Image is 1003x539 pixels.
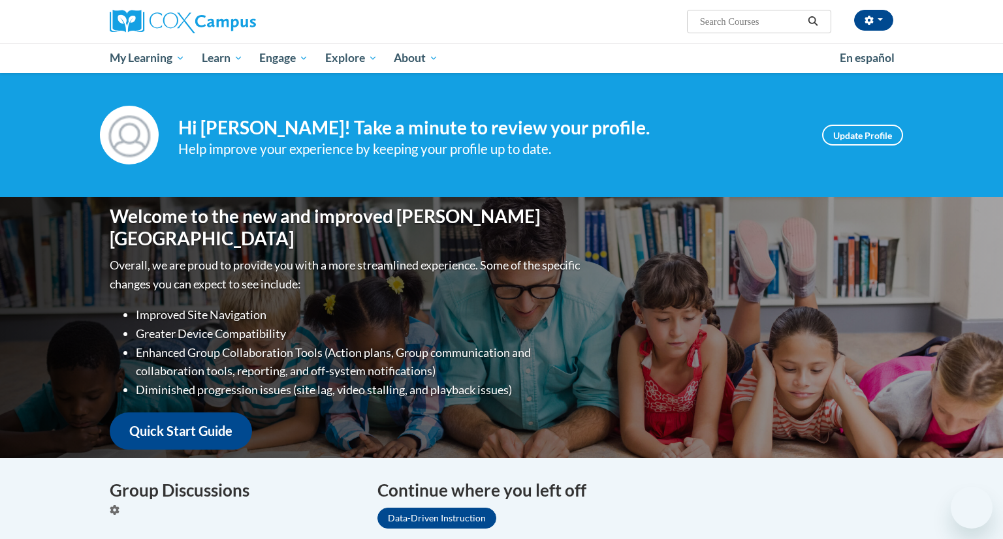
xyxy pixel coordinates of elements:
div: Main menu [90,43,913,73]
a: Learn [193,43,251,73]
li: Enhanced Group Collaboration Tools (Action plans, Group communication and collaboration tools, re... [136,343,583,381]
p: Overall, we are proud to provide you with a more streamlined experience. Some of the specific cha... [110,256,583,294]
h4: Group Discussions [110,478,358,503]
span: Learn [202,50,243,66]
button: Account Settings [854,10,893,31]
span: En español [840,51,895,65]
a: Data-Driven Instruction [377,508,496,529]
li: Greater Device Compatibility [136,324,583,343]
span: Explore [325,50,377,66]
li: Improved Site Navigation [136,305,583,324]
a: About [386,43,447,73]
button: Search [803,14,823,29]
h4: Hi [PERSON_NAME]! Take a minute to review your profile. [178,117,803,139]
iframe: Button to launch messaging window [951,487,993,529]
a: En español [831,44,903,72]
li: Diminished progression issues (site lag, video stalling, and playback issues) [136,380,583,399]
a: Quick Start Guide [110,412,252,450]
h4: Continue where you left off [377,478,893,503]
a: Explore [317,43,386,73]
a: My Learning [101,43,193,73]
a: Cox Campus [110,10,358,33]
a: Update Profile [822,125,903,146]
h1: Welcome to the new and improved [PERSON_NAME][GEOGRAPHIC_DATA] [110,206,583,249]
div: Help improve your experience by keeping your profile up to date. [178,138,803,160]
span: My Learning [110,50,185,66]
img: Cox Campus [110,10,256,33]
span: Engage [259,50,308,66]
span: About [394,50,438,66]
img: Profile Image [100,106,159,164]
a: Engage [251,43,317,73]
input: Search Courses [699,14,803,29]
